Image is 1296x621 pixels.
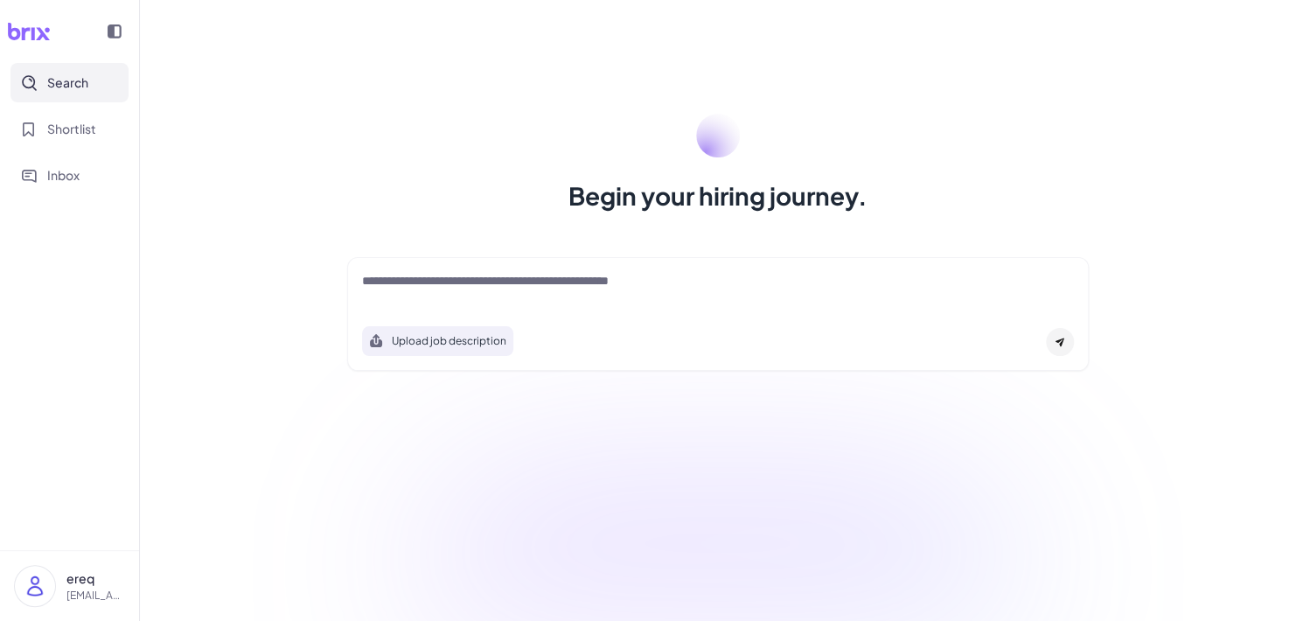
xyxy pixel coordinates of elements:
[66,569,125,588] p: ereq
[47,120,96,138] span: Shortlist
[568,178,867,213] h1: Begin your hiring journey.
[47,166,80,185] span: Inbox
[15,566,55,606] img: user_logo.png
[362,326,513,356] button: Search using job description
[47,73,88,92] span: Search
[10,156,129,195] button: Inbox
[10,109,129,149] button: Shortlist
[66,588,125,604] p: [EMAIL_ADDRESS][DOMAIN_NAME]
[10,63,129,102] button: Search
